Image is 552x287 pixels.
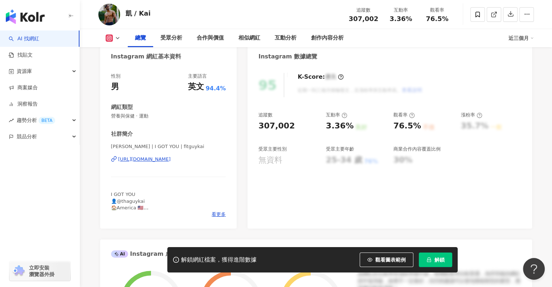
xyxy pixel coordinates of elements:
div: 英文 [188,81,204,93]
span: I GOT YOU 👤@thaguykai 🏠America 🇺🇸 📍[GEOGRAPHIC_DATA] 🇹🇼 📩商業合作請訊息或email我 [111,192,174,224]
div: 追蹤數 [258,112,273,118]
div: 漲粉率 [461,112,482,118]
div: 總覽 [135,34,146,42]
div: 3.36% [326,120,353,132]
span: lock [426,257,432,262]
a: 找貼文 [9,52,33,59]
span: 立即安裝 瀏覽器外掛 [29,265,54,278]
span: [PERSON_NAME] | I GOT YOU | fitguykai [111,143,226,150]
div: 解鎖網紅檔案，獲得進階數據 [181,256,257,264]
a: [URL][DOMAIN_NAME] [111,156,226,163]
span: 競品分析 [17,128,37,145]
div: Instagram 數據總覽 [258,53,317,61]
div: 互動率 [387,7,415,14]
span: 76.5% [426,15,448,22]
div: 社群簡介 [111,130,133,138]
div: 受眾主要年齡 [326,146,354,152]
button: 觀看圖表範例 [360,253,413,267]
div: 受眾分析 [160,34,182,42]
div: 無資料 [258,155,282,166]
div: 網紅類型 [111,103,133,111]
div: 性別 [111,73,120,79]
div: K-Score : [298,73,344,81]
div: 互動率 [326,112,347,118]
span: rise [9,118,14,123]
span: 觀看圖表範例 [375,257,406,263]
span: 營養與保健 · 運動 [111,113,226,119]
div: 追蹤數 [349,7,379,14]
a: chrome extension立即安裝 瀏覽器外掛 [9,261,70,281]
img: chrome extension [12,265,26,277]
a: 洞察報告 [9,101,38,108]
span: 解鎖 [434,257,445,263]
div: [URL][DOMAIN_NAME] [118,156,171,163]
div: 商業合作內容覆蓋比例 [393,146,441,152]
img: KOL Avatar [98,4,120,25]
span: 3.36% [389,15,412,22]
div: 創作內容分析 [311,34,344,42]
span: 看更多 [212,211,226,218]
span: 307,002 [349,15,379,22]
span: 趨勢分析 [17,112,55,128]
div: 凱 / Kai [126,9,151,18]
div: 相似網紅 [238,34,260,42]
div: 近三個月 [508,32,534,44]
img: logo [6,9,45,24]
a: 商案媒合 [9,84,38,91]
div: 受眾主要性別 [258,146,287,152]
div: 76.5% [393,120,421,132]
div: 觀看率 [424,7,451,14]
div: Instagram 網紅基本資料 [111,53,181,61]
div: 男 [111,81,119,93]
div: 307,002 [258,120,295,132]
div: 觀看率 [393,112,415,118]
span: 資源庫 [17,63,32,79]
div: BETA [38,117,55,124]
div: 互動分析 [275,34,297,42]
button: 解鎖 [419,253,452,267]
span: 94.4% [206,85,226,93]
div: 合作與價值 [197,34,224,42]
a: searchAI 找網紅 [9,35,39,42]
div: 主要語言 [188,73,207,79]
